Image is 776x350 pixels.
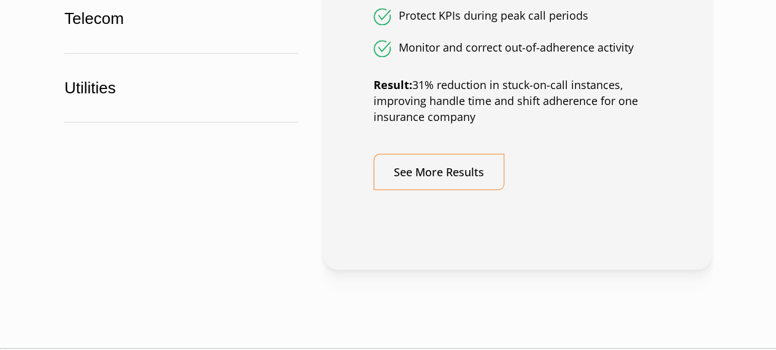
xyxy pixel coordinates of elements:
[374,154,504,190] a: See More Results
[374,40,661,57] li: Monitor and correct out-of-adherence activity
[39,53,323,122] button: Utilities
[374,77,412,91] strong: Result:
[374,8,661,25] li: Protect KPIs during peak call periods
[374,77,661,125] p: 31% reduction in stuck-on-call instances, improving handle time and shift adherence for one insur...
